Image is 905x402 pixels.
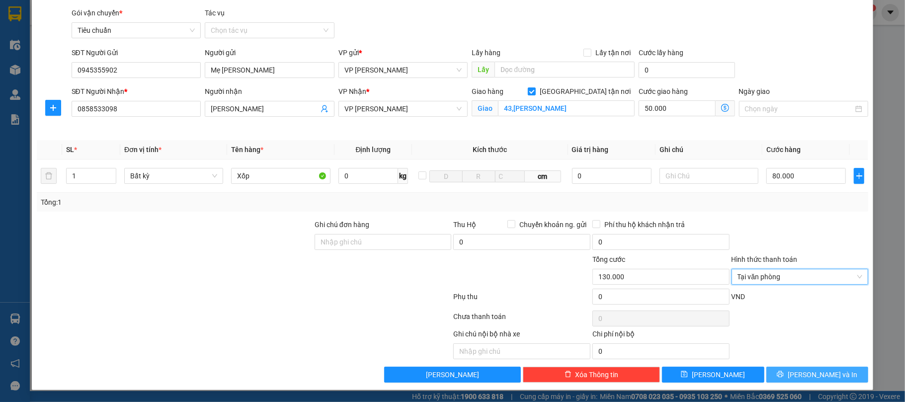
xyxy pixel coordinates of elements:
span: Thu Hộ [453,221,476,229]
input: Nhập ghi chú [453,343,590,359]
div: Phụ thu [452,291,591,309]
span: printer [777,371,784,379]
span: Định lượng [356,146,391,154]
div: Chưa thanh toán [452,311,591,328]
span: Chuyển khoản ng. gửi [515,219,590,230]
button: deleteXóa Thông tin [523,367,660,383]
span: [PERSON_NAME] và In [788,369,857,380]
button: plus [45,100,61,116]
span: save [681,371,688,379]
span: [PERSON_NAME] [426,369,479,380]
span: delete [565,371,572,379]
span: [PERSON_NAME] [692,369,745,380]
span: Cước hàng [766,146,801,154]
input: Giao tận nơi [498,100,635,116]
input: Ghi chú đơn hàng [315,234,452,250]
input: Dọc đường [494,62,635,78]
input: Ngày giao [745,103,854,114]
strong: 0888 827 827 - 0848 827 827 [21,47,99,64]
span: Tên hàng [231,146,263,154]
span: Tiêu chuẩn [78,23,195,38]
input: D [429,170,463,182]
span: kg [398,168,408,184]
span: Tại văn phòng [738,269,863,284]
span: Gửi hàng [GEOGRAPHIC_DATA]: Hotline: [4,29,100,64]
div: Chi phí nội bộ [592,328,730,343]
div: Ghi chú nội bộ nhà xe [453,328,590,343]
span: Kích thước [473,146,507,154]
button: save[PERSON_NAME] [662,367,764,383]
label: Ghi chú đơn hàng [315,221,369,229]
div: VP gửi [338,47,468,58]
span: VP Dương Đình Nghệ [344,101,462,116]
label: Cước giao hàng [639,87,688,95]
span: plus [46,104,61,112]
input: R [462,170,495,182]
span: plus [854,172,864,180]
span: Giao [472,100,498,116]
div: Người gửi [205,47,334,58]
input: VD: Bàn, Ghế [231,168,330,184]
th: Ghi chú [656,140,762,160]
span: Gói vận chuyển [72,9,122,17]
button: delete [41,168,57,184]
span: Bất kỳ [130,168,217,183]
span: cm [525,170,562,182]
input: 0 [572,168,652,184]
span: Phí thu hộ khách nhận trả [600,219,689,230]
button: printer[PERSON_NAME] và In [766,367,869,383]
label: Ngày giao [739,87,770,95]
span: VND [732,293,745,301]
div: Tổng: 1 [41,197,350,208]
span: Gửi hàng Hạ Long: Hotline: [9,67,95,93]
strong: Công ty TNHH Phúc Xuyên [10,5,93,26]
label: Hình thức thanh toán [732,255,798,263]
span: user-add [321,105,329,113]
button: plus [854,168,864,184]
button: [PERSON_NAME] [384,367,521,383]
span: Xóa Thông tin [576,369,619,380]
span: Giao hàng [472,87,503,95]
span: [GEOGRAPHIC_DATA] tận nơi [536,86,635,97]
span: SL [66,146,74,154]
input: Cước lấy hàng [639,62,735,78]
span: Đơn vị tính [124,146,162,154]
span: VP Nhận [338,87,366,95]
div: Người nhận [205,86,334,97]
label: Tác vụ [205,9,225,17]
span: Lấy tận nơi [591,47,635,58]
span: dollar-circle [721,104,729,112]
div: SĐT Người Nhận [72,86,201,97]
input: C [495,170,525,182]
span: VP Loong Toòng [344,63,462,78]
input: Cước giao hàng [639,100,715,116]
span: Giá trị hàng [572,146,609,154]
span: Lấy [472,62,494,78]
div: SĐT Người Gửi [72,47,201,58]
span: Tổng cước [592,255,625,263]
span: Lấy hàng [472,49,500,57]
label: Cước lấy hàng [639,49,683,57]
strong: 024 3236 3236 - [5,38,100,55]
input: Ghi Chú [659,168,758,184]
